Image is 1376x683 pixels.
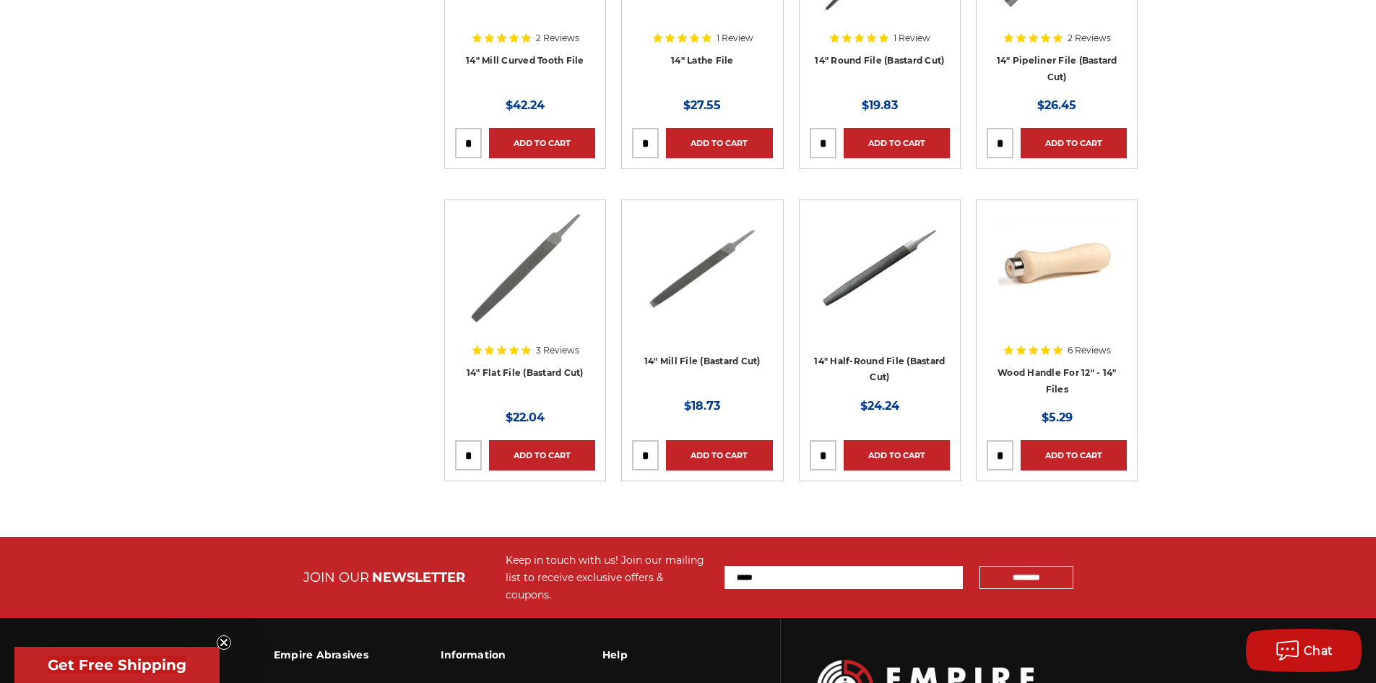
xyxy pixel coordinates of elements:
span: 1 Review [717,34,753,43]
a: 14" Round File (Bastard Cut) [815,55,944,66]
span: Get Free Shipping [48,656,186,674]
a: Add to Cart [666,128,772,158]
a: Wood Handle For 12" - 14" Files [998,367,1116,395]
a: Add to Cart [666,440,772,471]
span: 2 Reviews [1068,34,1111,43]
h3: Help [602,640,700,670]
span: 1 Review [893,34,930,43]
span: $24.24 [860,399,899,413]
a: Add to Cart [844,128,950,158]
a: Add to Cart [489,440,595,471]
a: 14" Flat File (Bastard Cut) [467,367,584,378]
a: 14" Pipeliner File (Bastard Cut) [997,55,1117,82]
span: 6 Reviews [1068,346,1111,355]
div: Get Free ShippingClose teaser [14,647,220,683]
h3: Information [441,640,530,670]
button: Close teaser [217,635,231,650]
a: 14" Half-Round File (Bastard Cut) [814,356,945,383]
a: 14" Half round bastard file [810,210,950,351]
span: 3 Reviews [536,346,579,355]
span: $22.04 [506,411,545,424]
span: Chat [1304,644,1333,658]
h3: Empire Abrasives [274,640,368,670]
a: 14" Mill File Bastard Cut [632,210,772,351]
span: $27.55 [683,98,721,112]
a: 14" Flat Bastard File [455,210,595,351]
span: $19.83 [862,98,898,112]
a: File Handle [987,210,1127,351]
a: 14" Mill File (Bastard Cut) [644,356,761,366]
span: $18.73 [684,399,720,413]
img: 14" Flat Bastard File [467,210,584,326]
img: 14" Half round bastard file [822,210,938,326]
a: Add to Cart [1021,440,1127,471]
a: 14" Mill Curved Tooth File [466,55,584,66]
span: $5.29 [1042,411,1073,424]
span: 2 Reviews [536,34,579,43]
a: Add to Cart [489,128,595,158]
span: $42.24 [506,98,545,112]
img: 14" Mill File Bastard Cut [644,210,760,326]
span: NEWSLETTER [372,570,465,585]
a: Add to Cart [1021,128,1127,158]
span: $26.45 [1037,98,1076,112]
img: File Handle [998,210,1115,326]
span: JOIN OUR [303,570,369,585]
a: Add to Cart [844,440,950,471]
a: 14" Lathe File [671,55,734,66]
div: Keep in touch with us! Join our mailing list to receive exclusive offers & coupons. [506,551,710,603]
button: Chat [1246,629,1362,672]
